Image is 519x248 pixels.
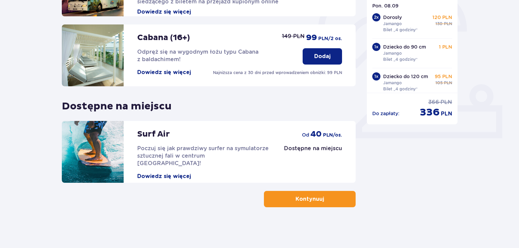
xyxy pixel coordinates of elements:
p: Surf Air [137,129,170,139]
p: Dostępne na miejscu [62,94,172,113]
img: attraction [62,24,124,86]
p: PLN [444,80,452,86]
p: PLN /os. [323,132,342,139]
p: Jamango [383,21,402,27]
p: 105 [435,80,443,86]
img: attraction [62,121,124,183]
p: Najniższa cena z 30 dni przed wprowadzeniem obniżki: 99 PLN [213,70,342,76]
p: Dostępne na miejscu [284,145,342,152]
p: Dorosły [383,14,402,21]
div: 1 x [372,43,380,51]
p: Do zapłaty : [372,110,399,117]
p: Dziecko do 90 cm [383,43,426,50]
p: Jamango [383,50,402,56]
p: PLN [441,110,452,118]
div: 1 x [372,72,380,81]
p: 130 [435,21,443,27]
p: PLN [441,99,452,106]
p: 1 PLN [439,43,452,50]
p: Bilet „4 godziny” [383,56,418,63]
p: 336 [420,106,440,119]
p: 120 PLN [432,14,452,21]
p: 366 [428,99,439,106]
p: od [302,131,309,138]
div: 2 x [372,13,380,21]
p: Dodaj [314,53,330,60]
p: PLN /2 os. [318,35,342,42]
p: Jamango [383,80,402,86]
button: Dodaj [303,48,342,65]
p: 149 PLN [282,33,305,40]
p: Bilet „4 godziny” [383,27,418,33]
p: Bilet „4 godziny” [383,86,418,92]
p: 40 [310,129,322,139]
button: Dowiedz się więcej [137,8,191,16]
p: Cabana (16+) [137,33,190,43]
p: Kontynuuj [296,195,324,203]
button: Kontynuuj [264,191,356,207]
button: Dowiedz się więcej [137,173,191,180]
p: PLN [444,21,452,27]
p: Pon. 08.09 [372,2,398,9]
span: Poczuj się jak prawdziwy surfer na symulatorze sztucznej fali w centrum [GEOGRAPHIC_DATA]! [137,145,269,166]
p: 95 PLN [435,73,452,80]
button: Dowiedz się więcej [137,69,191,76]
p: 99 [306,33,317,43]
p: Dziecko do 120 cm [383,73,428,80]
span: Odpręż się na wygodnym łożu typu Cabana z baldachimem! [137,49,258,63]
